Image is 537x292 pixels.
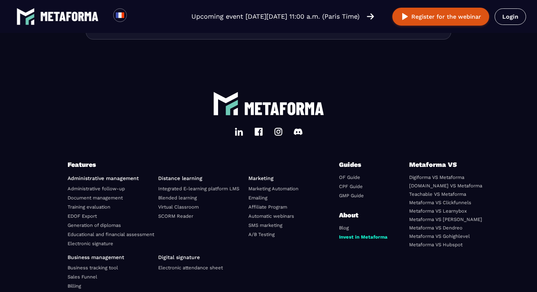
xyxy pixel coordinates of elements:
img: logo [244,102,324,115]
a: Teachable VS Metaforma [409,191,466,197]
a: Integrated E-learning platform LMS [158,186,239,191]
a: Electronic attendance sheet [158,265,223,270]
font: Upcoming event [DATE][DATE] 11:00 a.m. (Paris Time) [191,12,359,20]
font: Marketing [248,175,274,181]
img: LinkedIn [235,127,243,136]
font: Business management [68,254,124,260]
img: logo [40,12,99,21]
a: Sales Funnel [68,274,97,280]
a: GMP Guide [339,193,364,198]
a: Billing [68,283,81,289]
a: Electronic signature [68,241,113,246]
a: Educational and financial assessment [68,232,154,237]
a: Metaforma VS Clickfunnels [409,200,471,205]
a: Metaforma VS Hubspot [409,242,462,247]
img: discord [294,127,302,136]
a: Virtual Classroom [158,204,199,210]
button: Register for the webinar [392,8,489,26]
a: Login [495,8,526,25]
a: Administrative follow-up [68,186,125,191]
a: Metaforma VS Dendreo [409,225,462,231]
img: fr [115,11,125,20]
a: SCORM Reader [158,213,193,219]
a: OF Guide [339,175,360,180]
font: Register for the webinar [411,13,481,20]
a: Document management [68,195,123,201]
a: Marketing Automation [248,186,298,191]
a: CPF Guide [339,184,363,189]
a: SMS marketing [248,222,282,228]
a: Metaforma VS [PERSON_NAME] [409,217,482,222]
a: EDOF Export [68,213,97,219]
a: Metaforma VS Learnybox [409,208,467,214]
div: Search for option [127,8,145,25]
img: arrow-right [367,12,374,20]
a: [DOMAIN_NAME] VS Metaforma [409,183,482,188]
a: Blended learning [158,195,197,201]
img: Facebook [254,127,263,136]
a: Automatic webinars [248,213,294,219]
img: play [400,12,410,21]
input: Search for option [133,12,138,21]
a: Digiforma VS Metaforma [409,175,464,180]
a: Business tracking tool [68,265,118,270]
font: Digital signature [158,254,200,260]
font: Metaforma VS [409,161,457,168]
img: logo [16,7,35,26]
font: Administrative management [68,175,139,181]
img: logo [213,91,239,116]
a: Invest in Metaforma [339,234,388,240]
font: Features [68,161,96,168]
img: Instagram [274,127,283,136]
font: Guides [339,161,361,168]
a: Generation of diplomas [68,222,121,228]
font: Login [502,13,518,20]
a: Affiliate Program [248,204,287,210]
a: Blog [339,225,349,231]
a: Training evaluation [68,204,110,210]
font: About [339,211,358,219]
a: A/B Testing [248,232,275,237]
font: Distance learning [158,175,202,181]
a: Metaforma VS Gohighlevel [409,233,470,239]
a: Emailing [248,195,267,201]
